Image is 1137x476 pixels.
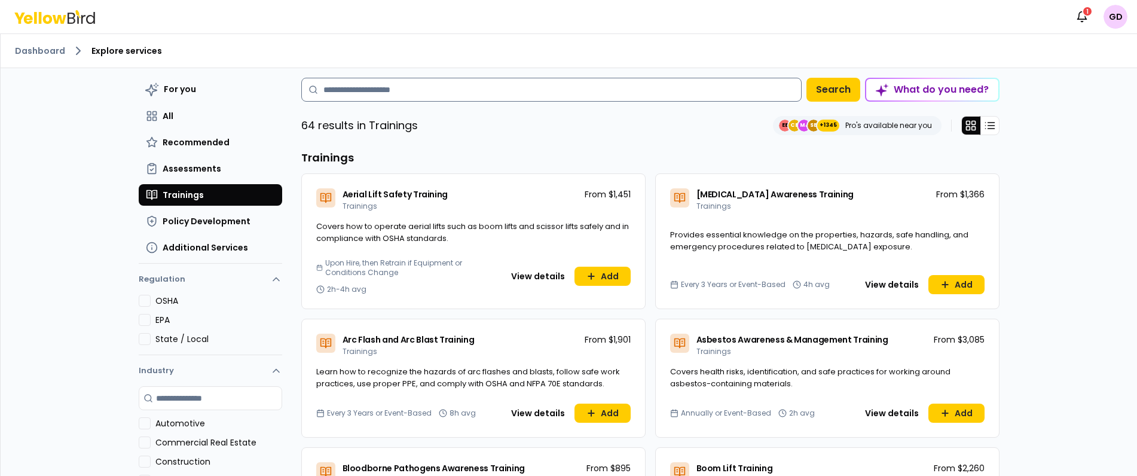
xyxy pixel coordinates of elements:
label: OSHA [155,295,282,307]
button: Additional Services [139,237,282,258]
button: View details [504,267,572,286]
div: 1 [1082,6,1093,17]
p: From $2,260 [934,462,985,474]
label: Construction [155,456,282,468]
span: Assessments [163,163,221,175]
span: Every 3 Years or Event-Based [327,408,432,418]
span: For you [164,83,196,95]
p: From $3,085 [934,334,985,346]
span: Provides essential knowledge on the properties, hazards, safe handling, and emergency procedures ... [670,229,968,252]
span: Recommended [163,136,230,148]
button: Regulation [139,268,282,295]
button: Recommended [139,132,282,153]
span: +1345 [820,120,837,132]
span: Trainings [343,346,377,356]
span: Trainings [163,189,204,201]
button: For you [139,78,282,100]
p: From $1,451 [585,188,631,200]
span: All [163,110,173,122]
span: Upon Hire, then Retrain if Equipment or Conditions Change [325,258,499,277]
button: Industry [139,355,282,386]
p: From $1,366 [936,188,985,200]
div: Regulation [139,295,282,355]
button: Add [928,404,985,423]
p: From $895 [586,462,631,474]
span: Aerial Lift Safety Training [343,188,448,200]
p: 64 results in Trainings [301,117,418,134]
button: Add [928,275,985,294]
h3: Trainings [301,149,1000,166]
span: Asbestos Awareness & Management Training [696,334,888,346]
button: Add [574,267,631,286]
span: Every 3 Years or Event-Based [681,280,785,289]
span: 2h-4h avg [327,285,366,294]
span: Covers health risks, identification, and safe practices for working around asbestos-containing ma... [670,366,950,389]
span: SE [808,120,820,132]
span: 4h avg [803,280,830,289]
button: Policy Development [139,210,282,232]
button: View details [504,404,572,423]
span: Arc Flash and Arc Blast Training [343,334,475,346]
span: CE [788,120,800,132]
span: Learn how to recognize the hazards of arc flashes and blasts, follow safe work practices, use pro... [316,366,620,389]
span: Trainings [696,346,731,356]
span: Trainings [343,201,377,211]
span: Explore services [91,45,162,57]
span: 2h avg [789,408,815,418]
span: 8h avg [450,408,476,418]
span: EE [779,120,791,132]
button: Add [574,404,631,423]
button: 1 [1070,5,1094,29]
button: All [139,105,282,127]
a: Dashboard [15,45,65,57]
span: MJ [798,120,810,132]
span: Bloodborne Pathogens Awareness Training [343,462,525,474]
p: From $1,901 [585,334,631,346]
button: Trainings [139,184,282,206]
nav: breadcrumb [15,44,1123,58]
label: State / Local [155,333,282,345]
label: EPA [155,314,282,326]
span: Boom Lift Training [696,462,773,474]
span: Annually or Event-Based [681,408,771,418]
span: Additional Services [163,242,248,254]
div: What do you need? [866,79,998,100]
label: Automotive [155,417,282,429]
button: What do you need? [865,78,1000,102]
span: Policy Development [163,215,250,227]
button: View details [858,275,926,294]
span: Trainings [696,201,731,211]
label: Commercial Real Estate [155,437,282,448]
button: Search [806,78,860,102]
button: View details [858,404,926,423]
button: Assessments [139,158,282,179]
span: Covers how to operate aerial lifts such as boom lifts and scissor lifts safely and in compliance ... [316,221,629,244]
span: GD [1104,5,1127,29]
p: Pro's available near you [845,121,932,130]
span: [MEDICAL_DATA] Awareness Training [696,188,854,200]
